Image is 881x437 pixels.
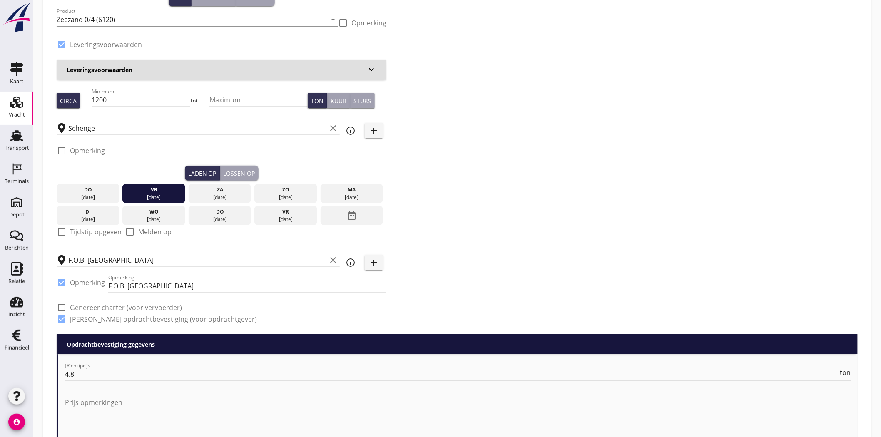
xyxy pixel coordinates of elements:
[70,228,122,236] label: Tijdstip opgeven
[8,278,25,284] div: Relatie
[124,208,183,216] div: wo
[68,253,326,267] input: Losplaats
[5,245,29,251] div: Berichten
[70,146,105,155] label: Opmerking
[350,93,375,108] button: Stuks
[331,97,346,105] div: Kuub
[138,228,172,236] label: Melden op
[92,93,190,107] input: Minimum
[70,278,105,287] label: Opmerking
[311,97,324,105] div: Ton
[9,112,25,117] div: Vracht
[190,97,209,104] div: Tot
[351,19,386,27] label: Opmerking
[191,194,249,201] div: [DATE]
[256,216,315,223] div: [DATE]
[60,97,77,105] div: Circa
[70,40,142,49] label: Leveringsvoorwaarden
[220,166,259,181] button: Lossen op
[369,126,379,136] i: add
[65,367,839,381] input: (Richt)prijs
[124,216,183,223] div: [DATE]
[2,2,32,33] img: logo-small.a267ee39.svg
[8,414,25,430] i: account_circle
[256,194,315,201] div: [DATE]
[224,169,255,178] div: Lossen op
[5,179,29,184] div: Terminals
[8,312,25,317] div: Inzicht
[59,186,117,194] div: do
[57,93,80,108] button: Circa
[124,186,183,194] div: vr
[68,122,326,135] input: Laadplaats
[70,315,257,323] label: [PERSON_NAME] opdrachtbevestiging (voor opdrachtgever)
[5,345,29,350] div: Financieel
[67,65,366,74] h3: Leveringsvoorwaarden
[191,186,249,194] div: za
[328,255,338,265] i: clear
[369,258,379,268] i: add
[323,186,381,194] div: ma
[59,208,117,216] div: di
[188,169,217,178] div: Laden op
[108,279,386,293] input: Opmerking
[256,186,315,194] div: zo
[70,303,182,312] label: Genereer charter (voor vervoerder)
[328,123,338,133] i: clear
[209,93,308,107] input: Maximum
[10,79,23,84] div: Kaart
[124,194,183,201] div: [DATE]
[191,216,249,223] div: [DATE]
[57,13,326,26] input: Product
[256,208,315,216] div: vr
[185,166,220,181] button: Laden op
[327,93,350,108] button: Kuub
[840,369,851,376] span: ton
[308,93,327,108] button: Ton
[353,97,371,105] div: Stuks
[59,194,117,201] div: [DATE]
[347,208,357,223] i: date_range
[9,212,25,217] div: Depot
[323,194,381,201] div: [DATE]
[366,65,376,74] i: keyboard_arrow_down
[191,208,249,216] div: do
[346,258,356,268] i: info_outline
[346,126,356,136] i: info_outline
[328,15,338,25] i: arrow_drop_down
[59,216,117,223] div: [DATE]
[5,145,29,151] div: Transport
